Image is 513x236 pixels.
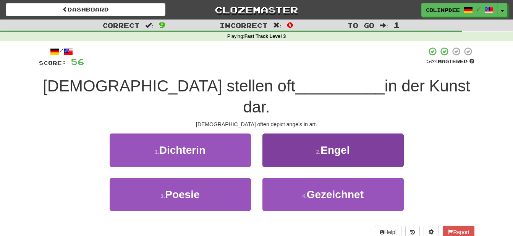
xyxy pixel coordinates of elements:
[6,3,165,16] a: Dashboard
[102,21,140,29] span: Correct
[110,178,251,211] button: 3.Poesie
[320,144,350,156] span: Engel
[393,20,400,29] span: 1
[39,47,84,56] div: /
[262,133,404,167] button: 2.Engel
[316,149,321,155] small: 2 .
[71,57,84,67] span: 56
[421,3,498,17] a: colinpdee /
[302,193,307,199] small: 4 .
[220,21,268,29] span: Incorrect
[348,21,374,29] span: To go
[177,3,337,16] a: Clozemaster
[426,58,438,64] span: 50 %
[155,149,159,155] small: 1 .
[145,22,154,29] span: :
[295,77,385,95] span: __________
[273,22,282,29] span: :
[39,120,474,128] div: [DEMOGRAPHIC_DATA] often depict angels in art.
[244,34,286,39] strong: Fast Track Level 3
[307,189,364,200] span: Gezeichnet
[165,189,199,200] span: Poesie
[161,193,165,199] small: 3 .
[262,178,404,211] button: 4.Gezeichnet
[243,77,470,116] span: in der Kunst dar.
[159,144,206,156] span: Dichterin
[39,60,66,66] span: Score:
[380,22,388,29] span: :
[110,133,251,167] button: 1.Dichterin
[43,77,295,95] span: [DEMOGRAPHIC_DATA] stellen oft
[287,20,293,29] span: 0
[159,20,165,29] span: 9
[477,6,481,11] span: /
[426,58,474,65] div: Mastered
[426,7,460,13] span: colinpdee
